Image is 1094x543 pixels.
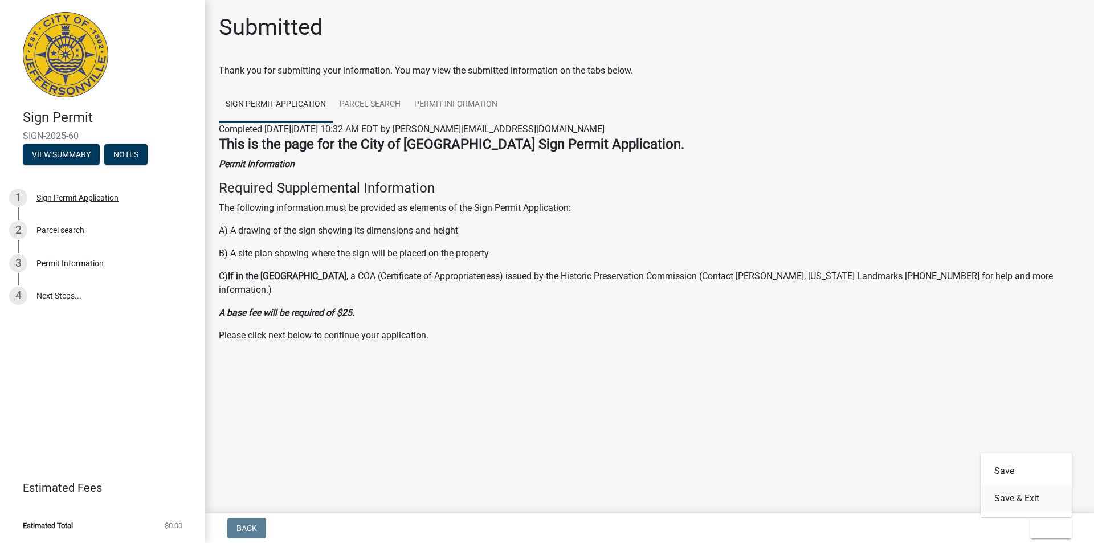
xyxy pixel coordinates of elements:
[165,522,182,529] span: $0.00
[981,485,1072,512] button: Save & Exit
[9,254,27,272] div: 3
[981,453,1072,517] div: Exit
[219,64,1080,77] div: Thank you for submitting your information. You may view the submitted information on the tabs below.
[228,271,346,281] strong: If in the [GEOGRAPHIC_DATA]
[219,329,1080,342] p: Please click next below to continue your application.
[219,87,333,123] a: Sign Permit Application
[219,224,1080,238] p: A) A drawing of the sign showing its dimensions and height
[104,150,148,160] wm-modal-confirm: Notes
[219,124,605,134] span: Completed [DATE][DATE] 10:32 AM EDT by [PERSON_NAME][EMAIL_ADDRESS][DOMAIN_NAME]
[23,109,196,126] h4: Sign Permit
[1030,518,1072,538] button: Exit
[219,247,1080,260] p: B) A site plan showing where the sign will be placed on the property
[104,144,148,165] button: Notes
[36,226,84,234] div: Parcel search
[36,259,104,267] div: Permit Information
[219,307,354,318] strong: A base fee will be required of $25.
[23,12,108,97] img: City of Jeffersonville, Indiana
[9,221,27,239] div: 2
[219,136,684,152] strong: This is the page for the City of [GEOGRAPHIC_DATA] Sign Permit Application.
[333,87,407,123] a: Parcel search
[9,287,27,305] div: 4
[219,201,1080,215] p: The following information must be provided as elements of the Sign Permit Application:
[23,150,100,160] wm-modal-confirm: Summary
[23,522,73,529] span: Estimated Total
[227,518,266,538] button: Back
[219,14,323,41] h1: Submitted
[23,130,182,141] span: SIGN-2025-60
[407,87,504,123] a: Permit Information
[36,194,119,202] div: Sign Permit Application
[219,158,295,169] strong: Permit Information
[981,458,1072,485] button: Save
[236,524,257,533] span: Back
[1039,524,1056,533] span: Exit
[219,270,1080,297] p: C) , a COA (Certificate of Appropriateness) issued by the Historic Preservation Commission (Conta...
[23,144,100,165] button: View Summary
[219,180,1080,197] h4: Required Supplemental Information
[9,476,187,499] a: Estimated Fees
[9,189,27,207] div: 1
